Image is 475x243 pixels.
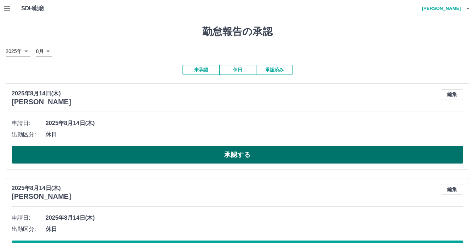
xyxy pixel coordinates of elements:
[12,184,71,192] p: 2025年8月14日(木)
[12,98,71,106] h3: [PERSON_NAME]
[12,130,46,139] span: 出勤区分:
[441,89,463,100] button: 編集
[12,146,463,164] button: 承認する
[219,65,256,75] button: 休日
[12,119,46,128] span: 申請日:
[36,46,52,57] div: 8月
[12,225,46,233] span: 出勤区分:
[183,65,219,75] button: 未承認
[6,46,30,57] div: 2025年
[12,214,46,222] span: 申請日:
[46,214,463,222] span: 2025年8月14日(木)
[46,119,463,128] span: 2025年8月14日(木)
[46,130,463,139] span: 休日
[46,225,463,233] span: 休日
[12,192,71,201] h3: [PERSON_NAME]
[12,89,71,98] p: 2025年8月14日(木)
[256,65,293,75] button: 承認済み
[441,184,463,195] button: 編集
[6,26,469,38] h1: 勤怠報告の承認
